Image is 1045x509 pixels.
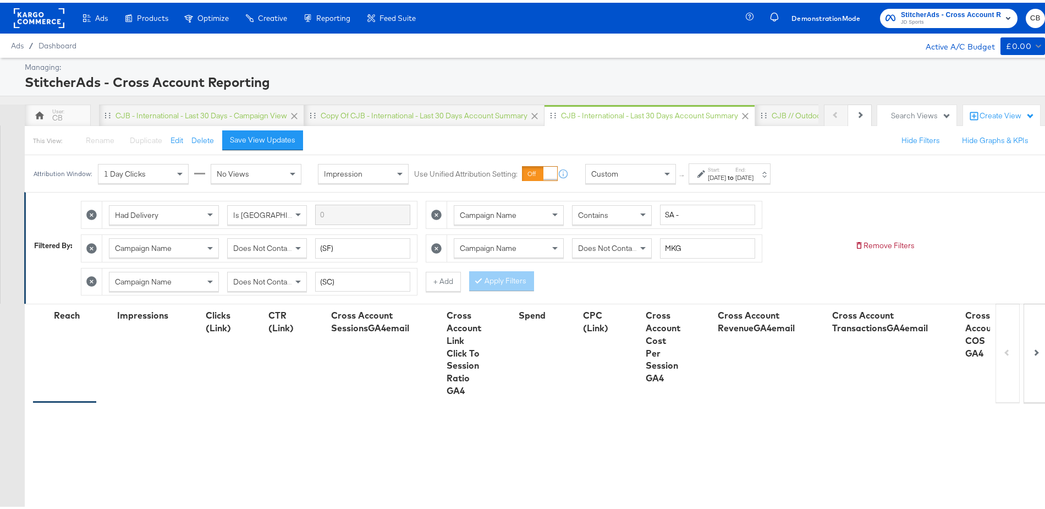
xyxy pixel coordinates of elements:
button: StitcherAds - Cross Account ReportingJD Sports [880,6,1018,25]
span: Had Delivery [115,207,158,217]
div: StitcherAds - Cross Account Reporting [25,70,1042,89]
div: Impressions [117,307,168,319]
button: £0.00 [1000,35,1045,52]
span: Ads [11,39,24,47]
div: CJB // Outdoors [772,108,828,118]
div: Cross Account TransactionsGA4email [832,307,928,332]
span: StitcherAds - Cross Account Reporting [901,7,1001,18]
span: Impression [324,166,362,176]
div: Cross Account COS GA4 [965,307,1000,357]
div: This View: [33,134,62,143]
span: Does Not Contain [233,274,293,284]
div: Cross Account RevenueGA4email [718,307,795,332]
button: Hide Graphs & KPIs [962,133,1028,143]
div: Save View Updates [230,132,295,143]
div: Filtered By: [34,238,73,248]
input: Enter a search term [660,236,755,256]
span: JD Sports [901,15,1001,24]
label: End: [735,163,754,171]
input: Enter a search term [660,202,755,222]
span: Is [GEOGRAPHIC_DATA] [233,207,317,217]
span: Demonstration Mode [791,10,860,21]
button: Save View Updates [222,128,303,147]
input: Enter a search term [315,202,410,222]
button: CB [1026,6,1045,25]
input: Enter a search term [315,269,410,289]
span: Creative [258,11,287,20]
div: [DATE] [735,171,754,179]
div: CJB - International - Last 30 days - Campaign View [116,108,287,118]
div: Create View [980,108,1035,119]
span: ↑ [677,171,687,175]
input: Enter a search term [315,236,410,256]
span: No Views [217,166,249,176]
button: + Add [426,269,461,289]
div: Clicks (Link) [206,307,231,332]
button: Remove Filters [855,238,915,248]
span: Rename [86,133,114,143]
div: Cross Account Link Click To Session Ratio GA4 [447,307,481,395]
a: Dashboard [38,39,76,47]
div: CPC (Link) [583,307,608,332]
span: Campaign Name [115,274,172,284]
div: Attribution Window: [33,167,92,175]
label: Use Unified Attribution Setting: [414,166,518,177]
div: Drag to reorder tab [761,110,767,116]
div: Cross Account SessionsGA4email [331,307,409,332]
span: Campaign Name [460,240,516,250]
span: Does Not Contain [233,240,293,250]
span: Duplicate [130,133,162,143]
div: Search Views [891,108,951,118]
div: Drag to reorder tab [310,110,316,116]
div: Active A/C Budget [914,35,995,51]
div: Spend [519,307,546,319]
span: Does Not Contain [578,240,638,250]
div: CTR (Link) [268,307,294,332]
span: CB [1030,9,1041,22]
span: Products [137,11,168,20]
div: Copy of CJB - International - Last 30 days Account Summary [321,108,527,118]
span: Feed Suite [380,11,416,20]
span: Campaign Name [115,240,172,250]
div: Drag to reorder tab [550,110,556,116]
span: Ads [95,11,108,20]
span: Optimize [197,11,229,20]
button: Edit [170,133,183,143]
div: Managing: [25,59,1042,70]
div: Cross Account Cost Per Session GA4 [646,307,680,382]
div: [DATE] [708,171,726,179]
span: Campaign Name [460,207,516,217]
span: / [24,39,38,47]
strong: to [726,171,735,179]
span: Custom [591,166,618,176]
div: £0.00 [1006,37,1031,51]
button: Delete [191,133,214,143]
label: Start: [708,163,726,171]
div: Reach [54,307,80,319]
div: Drag to reorder tab [105,110,111,116]
button: Hide Filters [901,133,940,143]
span: Contains [578,207,608,217]
span: Reporting [316,11,350,20]
span: 1 Day Clicks [104,166,146,176]
div: CJB - International - Last 30 days Account Summary [561,108,738,118]
div: CB [52,110,63,121]
button: DemonstrationMode [787,10,865,21]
